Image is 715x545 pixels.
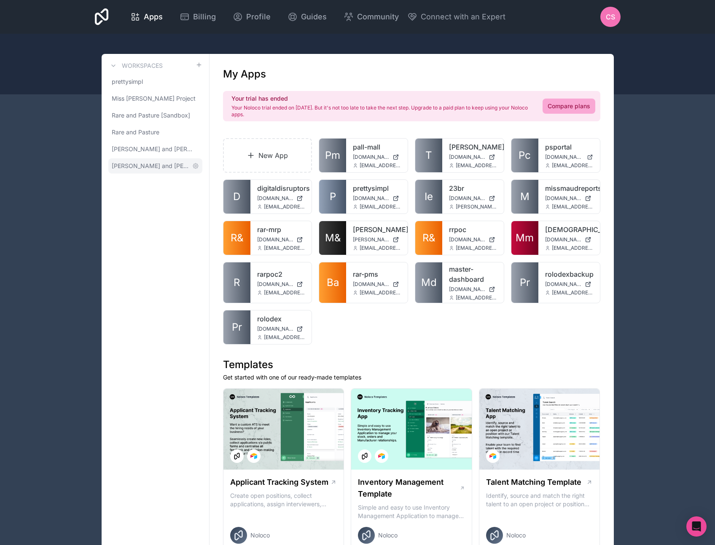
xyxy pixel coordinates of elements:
span: [DOMAIN_NAME] [257,236,293,243]
span: [EMAIL_ADDRESS][DOMAIN_NAME] [264,245,305,251]
a: Pr [223,310,250,344]
span: [DOMAIN_NAME] [257,195,293,202]
span: [DOMAIN_NAME] [545,195,581,202]
p: Identify, source and match the right talent to an open project or position with our Talent Matchi... [486,492,593,508]
span: [DOMAIN_NAME] [545,281,581,288]
a: rrpoc [449,224,497,235]
a: D [223,180,250,214]
a: Miss [PERSON_NAME] Project [108,91,202,106]
a: Ie [415,180,442,214]
span: [DOMAIN_NAME] [257,281,293,288]
span: M& [325,231,341,245]
a: Profile [226,8,277,26]
h1: Talent Matching Template [486,476,581,488]
span: [EMAIL_ADDRESS][DOMAIN_NAME] [360,203,401,210]
a: rar-pms [353,269,401,279]
span: [DOMAIN_NAME] [353,154,389,160]
h1: My Apps [223,67,266,81]
span: [DOMAIN_NAME] [449,195,485,202]
span: [PERSON_NAME] and [PERSON_NAME] [112,162,189,170]
a: Rare and Pasture [Sandbox] [108,108,202,123]
a: [DOMAIN_NAME] [449,286,497,293]
span: [EMAIL_ADDRESS][DOMAIN_NAME] [552,245,593,251]
a: rolodexbackup [545,269,593,279]
a: Rare and Pasture [108,125,202,140]
span: Ba [327,276,339,289]
span: Ie [425,190,433,203]
a: [PERSON_NAME] and [PERSON_NAME] [108,158,202,174]
span: Pr [232,321,242,334]
a: P [319,180,346,214]
span: Miss [PERSON_NAME] Project [112,94,196,103]
span: [DOMAIN_NAME] [353,195,389,202]
span: prettysimpl [112,77,143,86]
a: [DOMAIN_NAME] [257,236,305,243]
a: R& [223,221,250,255]
a: [DOMAIN_NAME] [257,326,305,332]
a: Billing [173,8,223,26]
a: [DOMAIN_NAME] [545,154,593,160]
a: M& [319,221,346,255]
a: missmaudreports [545,183,593,193]
span: Community [357,11,399,23]
p: Create open positions, collect applications, assign interviewers, centralise candidate feedback a... [230,492,337,508]
a: prettysimpl [353,183,401,193]
a: R& [415,221,442,255]
span: Mm [516,231,534,245]
a: Mm [511,221,538,255]
span: [EMAIL_ADDRESS][DOMAIN_NAME] [360,289,401,296]
img: Airtable Logo [250,453,257,460]
a: Apps [124,8,169,26]
a: [DOMAIN_NAME] [449,236,497,243]
span: [EMAIL_ADDRESS][DOMAIN_NAME] [360,245,401,251]
a: Guides [281,8,333,26]
p: Get started with one of our ready-made templates [223,373,600,382]
a: 23br [449,183,497,193]
img: Airtable Logo [378,453,385,460]
span: [DOMAIN_NAME] [545,236,581,243]
a: prettysimpl [108,74,202,89]
a: [DOMAIN_NAME] [353,195,401,202]
a: [DOMAIN_NAME] [353,281,401,288]
span: [EMAIL_ADDRESS][DOMAIN_NAME] [552,203,593,210]
a: [DOMAIN_NAME] [545,281,593,288]
p: Simple and easy to use Inventory Management Application to manage your stock, orders and Manufact... [358,503,465,520]
span: [EMAIL_ADDRESS][DOMAIN_NAME] [456,245,497,251]
span: Pr [520,276,530,289]
a: rarpoc2 [257,269,305,279]
h3: Workspaces [122,61,163,70]
a: Md [415,262,442,303]
a: digitaldisruptors [257,183,305,193]
span: R& [422,231,435,245]
a: Pm [319,139,346,172]
a: [DOMAIN_NAME] [257,281,305,288]
span: Rare and Pasture [Sandbox] [112,111,190,120]
span: Rare and Pasture [112,128,159,136]
a: Pc [511,139,538,172]
span: M [520,190,530,203]
a: Ba [319,262,346,303]
span: [EMAIL_ADDRESS][DOMAIN_NAME] [264,289,305,296]
span: R [234,276,240,289]
a: rolodex [257,314,305,324]
span: T [425,149,432,162]
img: Airtable Logo [489,453,496,460]
h1: Inventory Management Template [358,476,459,500]
a: [DOMAIN_NAME] [449,154,497,160]
span: [EMAIL_ADDRESS][DOMAIN_NAME] [264,334,305,341]
a: [DOMAIN_NAME] [545,195,593,202]
span: R& [231,231,243,245]
span: Noloco [250,531,270,540]
span: [EMAIL_ADDRESS][DOMAIN_NAME] [456,162,497,169]
span: [PERSON_NAME][EMAIL_ADDRESS][DOMAIN_NAME] [456,203,497,210]
a: master-dashboard [449,264,497,284]
a: [PERSON_NAME] [449,142,497,152]
a: [DOMAIN_NAME] [449,195,497,202]
span: Apps [144,11,163,23]
a: New App [223,138,312,173]
span: Noloco [378,531,398,540]
span: [DOMAIN_NAME] [257,326,293,332]
span: Pc [519,149,531,162]
a: [DOMAIN_NAME] [545,236,593,243]
a: Compare plans [543,99,595,114]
